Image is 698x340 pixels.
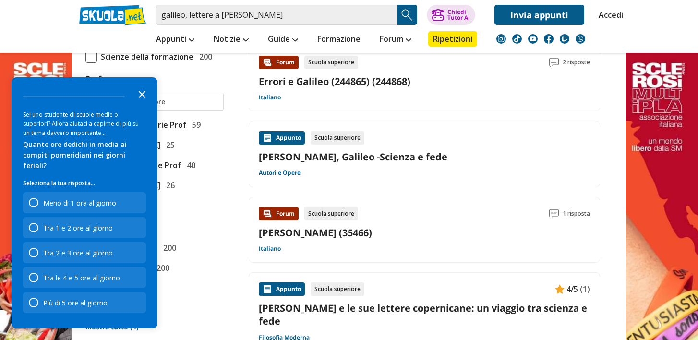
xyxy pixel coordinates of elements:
[494,5,584,25] a: Invia appunti
[259,245,281,253] a: Italiano
[512,34,522,44] img: tiktok
[566,283,578,295] span: 4/5
[549,209,559,219] img: Commenti lettura
[154,31,197,49] a: Appunti
[43,223,113,232] div: Tra 1 e 2 ore al giorno
[43,273,120,282] div: Tra le 4 e 5 ore al giorno
[259,282,305,296] div: Appunto
[23,179,146,188] p: Seleziona la tua risposta...
[315,31,363,49] a: Formazione
[259,302,590,328] a: [PERSON_NAME] e le sue lettere copernicane: un viaggio tra scienza e fede
[43,298,108,307] div: Più di 5 ore al giorno
[43,248,113,257] div: Tra 2 e 3 ore al giorno
[263,209,272,219] img: Forum contenuto
[162,139,175,151] span: 25
[304,207,358,220] div: Scuola superiore
[183,159,195,171] span: 40
[23,139,146,171] div: Quante ore dedichi in media ai compiti pomeridiani nei giorni feriali?
[23,192,146,213] div: Meno di 1 ora al giorno
[427,5,475,25] button: ChiediTutor AI
[211,31,251,49] a: Notizie
[397,5,417,25] button: Search Button
[560,34,569,44] img: twitch
[311,282,364,296] div: Scuola superiore
[259,169,301,177] a: Autori e Opere
[263,284,272,294] img: Appunti contenuto
[132,84,152,103] button: Close the survey
[259,207,299,220] div: Forum
[103,97,219,107] input: Ricerca professore
[12,77,157,328] div: Survey
[377,31,414,49] a: Forum
[23,242,146,263] div: Tra 2 e 3 ore al giorno
[162,179,175,192] span: 26
[447,9,470,21] div: Chiedi Tutor AI
[263,58,272,67] img: Forum contenuto
[259,226,372,239] a: [PERSON_NAME] (35466)
[159,242,176,254] span: 200
[555,284,565,294] img: Appunti contenuto
[496,34,506,44] img: instagram
[188,119,201,131] span: 59
[580,283,590,295] span: (1)
[265,31,301,49] a: Guide
[43,198,116,207] div: Meno di 1 ora al giorno
[85,73,126,84] label: Professore
[304,56,358,69] div: Scuola superiore
[563,207,590,220] span: 1 risposta
[259,56,299,69] div: Forum
[563,56,590,69] span: 2 risposte
[311,131,364,145] div: Scuola superiore
[259,150,590,163] a: [PERSON_NAME], Galileo -Scienza e fede
[259,131,305,145] div: Appunto
[599,5,619,25] a: Accedi
[195,50,212,63] span: 200
[528,34,538,44] img: youtube
[544,34,554,44] img: facebook
[23,217,146,238] div: Tra 1 e 2 ore al giorno
[156,5,397,25] input: Cerca appunti, riassunti o versioni
[23,292,146,313] div: Più di 5 ore al giorno
[97,50,193,63] span: Scienze della formazione
[263,133,272,143] img: Appunti contenuto
[259,75,410,88] a: Errori e Galileo (244865) (244868)
[23,110,146,137] div: Sei uno studente di scuole medie o superiori? Allora aiutaci a capirne di più su un tema davvero ...
[23,267,146,288] div: Tra le 4 e 5 ore al giorno
[576,34,585,44] img: WhatsApp
[259,94,281,101] a: Italiano
[549,58,559,67] img: Commenti lettura
[400,8,414,22] img: Cerca appunti, riassunti o versioni
[153,262,169,274] span: 200
[428,31,477,47] a: Ripetizioni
